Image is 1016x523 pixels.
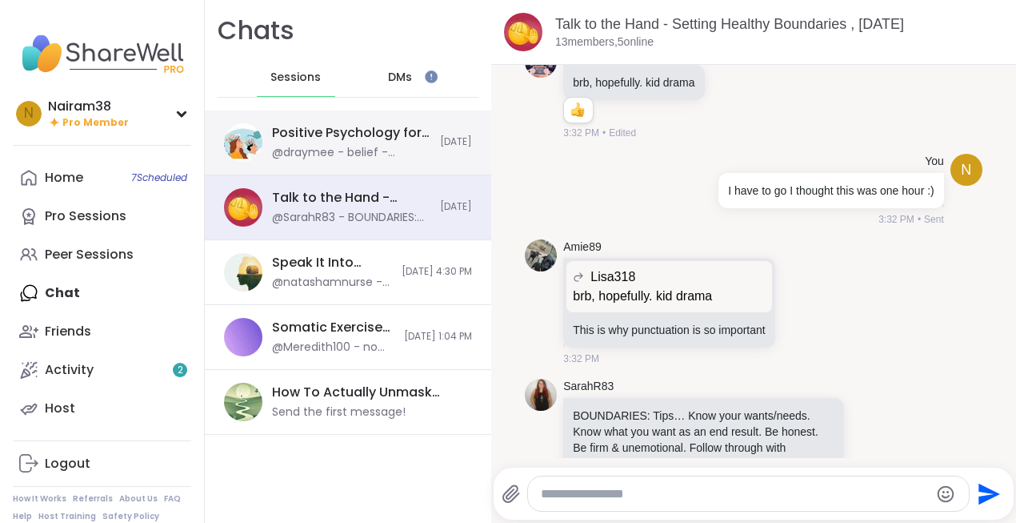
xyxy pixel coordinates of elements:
div: Friends [45,323,91,340]
img: https://sharewell-space-live.sfo3.digitaloceanspaces.com/user-generated/c3bd44a5-f966-4702-9748-c... [525,239,557,272]
div: Nairam38 [48,98,129,115]
a: Host Training [38,511,96,522]
span: 3:32 PM [563,352,599,366]
img: Talk to the Hand - Setting Healthy Boundaries , Sep 10 [504,13,542,51]
p: brb, hopefully. kid drama [573,74,694,91]
div: Somatic Exercises for nervous system regulation, [DATE] [272,319,394,336]
div: @SarahR83 - BOUNDARIES: Tips… Know your wants/needs. Know what you want as an end result. Be hone... [272,210,430,226]
h1: Chats [218,13,294,49]
div: Logout [45,455,90,473]
div: Talk to the Hand - Setting Healthy Boundaries , [DATE] [272,189,430,207]
img: Somatic Exercises for nervous system regulation, Sep 08 [224,318,262,356]
a: Home7Scheduled [13,159,191,197]
p: brb, hopefully. kid drama [573,287,765,306]
div: Home [45,169,83,187]
span: Sent [924,212,944,227]
a: Activity2 [13,351,191,389]
a: Amie89 [563,239,601,255]
a: Talk to the Hand - Setting Healthy Boundaries , [DATE] [555,16,904,32]
img: Speak It Into Existence (and Get Sh*t Done), Sep 09 [224,253,262,292]
a: FAQ [164,493,181,505]
span: • [918,212,921,227]
a: Referrals [73,493,113,505]
span: 3:32 PM [563,126,599,140]
textarea: Type your message [541,486,929,502]
span: [DATE] 4:30 PM [402,265,472,279]
button: Send [970,476,1006,512]
a: Help [13,511,32,522]
span: 2 [178,364,183,377]
a: Peer Sessions [13,235,191,274]
div: Pro Sessions [45,207,126,225]
div: @draymee - belief - thought - emotion - behavior [272,145,430,161]
a: Safety Policy [102,511,159,522]
button: Reactions: like [569,104,586,117]
p: BOUNDARIES: Tips… Know your wants/needs. Know what you want as an end result. Be honest. Be firm ... [573,408,834,472]
a: SarahR83 [563,379,614,395]
div: How To Actually Unmask Your [MEDICAL_DATA], [DATE] [272,384,462,401]
p: I have to go I thought this was one hour :) [728,183,934,199]
button: Emoji picker [936,485,955,504]
div: Peer Sessions [45,246,134,264]
img: How To Actually Unmask Your Autism, Sep 11 [224,383,262,421]
img: Positive Psychology for Everyday Happiness, Sep 10 [224,123,262,162]
div: Speak It Into Existence (and Get Sh*t Done), [DATE] [272,254,392,272]
p: 13 members, 5 online [555,34,654,50]
span: [DATE] [440,200,472,214]
div: @natashamnurse - Have a great productive week! [272,275,392,291]
span: Edited [609,126,636,140]
a: Pro Sessions [13,197,191,235]
img: ShareWell Nav Logo [13,26,191,82]
img: Talk to the Hand - Setting Healthy Boundaries , Sep 10 [224,188,262,227]
div: Host [45,400,75,417]
span: N [24,103,34,124]
span: N [961,159,971,181]
iframe: Spotlight [425,70,438,83]
div: Send the first message! [272,404,406,420]
h4: You [925,154,944,170]
p: This is why punctuation is so important [573,322,765,338]
div: @Meredith100 - no pain tho [272,340,394,356]
span: [DATE] 1:04 PM [404,330,472,344]
span: 3:32 PM [878,212,914,227]
a: How It Works [13,493,66,505]
span: Pro Member [62,116,129,130]
a: About Us [119,493,158,505]
a: Logout [13,445,191,483]
img: https://sharewell-space-live.sfo3.digitaloceanspaces.com/user-generated/ad949235-6f32-41e6-8b9f-9... [525,379,557,411]
a: Host [13,389,191,428]
span: Lisa318 [590,268,635,287]
span: DMs [388,70,412,86]
span: [DATE] [440,135,472,149]
span: • [602,126,606,140]
div: Reaction list [564,98,592,123]
div: Activity [45,361,94,379]
span: 7 Scheduled [131,171,187,184]
span: Sessions [270,70,321,86]
div: Positive Psychology for Everyday Happiness, [DATE] [272,124,430,142]
a: Friends [13,312,191,351]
